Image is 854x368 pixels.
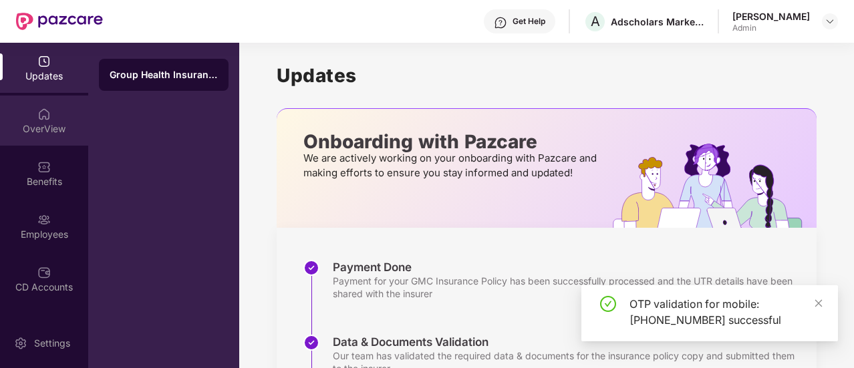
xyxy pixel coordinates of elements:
div: Group Health Insurance [110,68,218,81]
h1: Updates [277,64,817,87]
div: [PERSON_NAME] [732,10,810,23]
img: svg+xml;base64,PHN2ZyBpZD0iSGVscC0zMngzMiIgeG1sbnM9Imh0dHA6Ly93d3cudzMub3JnLzIwMDAvc3ZnIiB3aWR0aD... [494,16,507,29]
img: New Pazcare Logo [16,13,103,30]
img: svg+xml;base64,PHN2ZyBpZD0iQmVuZWZpdHMiIHhtbG5zPSJodHRwOi8vd3d3LnczLm9yZy8yMDAwL3N2ZyIgd2lkdGg9Ij... [37,160,51,174]
img: svg+xml;base64,PHN2ZyBpZD0iRHJvcGRvd24tMzJ4MzIiIHhtbG5zPSJodHRwOi8vd3d3LnczLm9yZy8yMDAwL3N2ZyIgd2... [825,16,835,27]
span: close [814,299,823,308]
div: Admin [732,23,810,33]
div: Payment for your GMC Insurance Policy has been successfully processed and the UTR details have be... [333,274,803,300]
img: svg+xml;base64,PHN2ZyBpZD0iU2V0dGluZy0yMHgyMCIgeG1sbnM9Imh0dHA6Ly93d3cudzMub3JnLzIwMDAvc3ZnIiB3aW... [14,337,27,350]
div: Settings [30,337,74,350]
p: Onboarding with Pazcare [303,136,601,148]
img: svg+xml;base64,PHN2ZyBpZD0iU3RlcC1Eb25lLTMyeDMyIiB4bWxucz0iaHR0cDovL3d3dy53My5vcmcvMjAwMC9zdmciIH... [303,335,319,351]
img: hrOnboarding [613,144,817,228]
p: We are actively working on your onboarding with Pazcare and making efforts to ensure you stay inf... [303,151,601,180]
div: Data & Documents Validation [333,335,803,349]
img: svg+xml;base64,PHN2ZyBpZD0iSG9tZSIgeG1sbnM9Imh0dHA6Ly93d3cudzMub3JnLzIwMDAvc3ZnIiB3aWR0aD0iMjAiIG... [37,108,51,121]
span: check-circle [600,296,616,312]
span: A [591,13,600,29]
div: OTP validation for mobile: [PHONE_NUMBER] successful [629,296,822,328]
img: svg+xml;base64,PHN2ZyBpZD0iVXBkYXRlZCIgeG1sbnM9Imh0dHA6Ly93d3cudzMub3JnLzIwMDAvc3ZnIiB3aWR0aD0iMj... [37,55,51,68]
img: svg+xml;base64,PHN2ZyBpZD0iU3RlcC1Eb25lLTMyeDMyIiB4bWxucz0iaHR0cDovL3d3dy53My5vcmcvMjAwMC9zdmciIH... [303,260,319,276]
img: svg+xml;base64,PHN2ZyBpZD0iQ0RfQWNjb3VudHMiIGRhdGEtbmFtZT0iQ0QgQWNjb3VudHMiIHhtbG5zPSJodHRwOi8vd3... [37,266,51,279]
img: svg+xml;base64,PHN2ZyBpZD0iRW1wbG95ZWVzIiB4bWxucz0iaHR0cDovL3d3dy53My5vcmcvMjAwMC9zdmciIHdpZHRoPS... [37,213,51,226]
div: Adscholars Marketing India Private Limited [611,15,704,28]
div: Get Help [513,16,545,27]
div: Payment Done [333,260,803,274]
